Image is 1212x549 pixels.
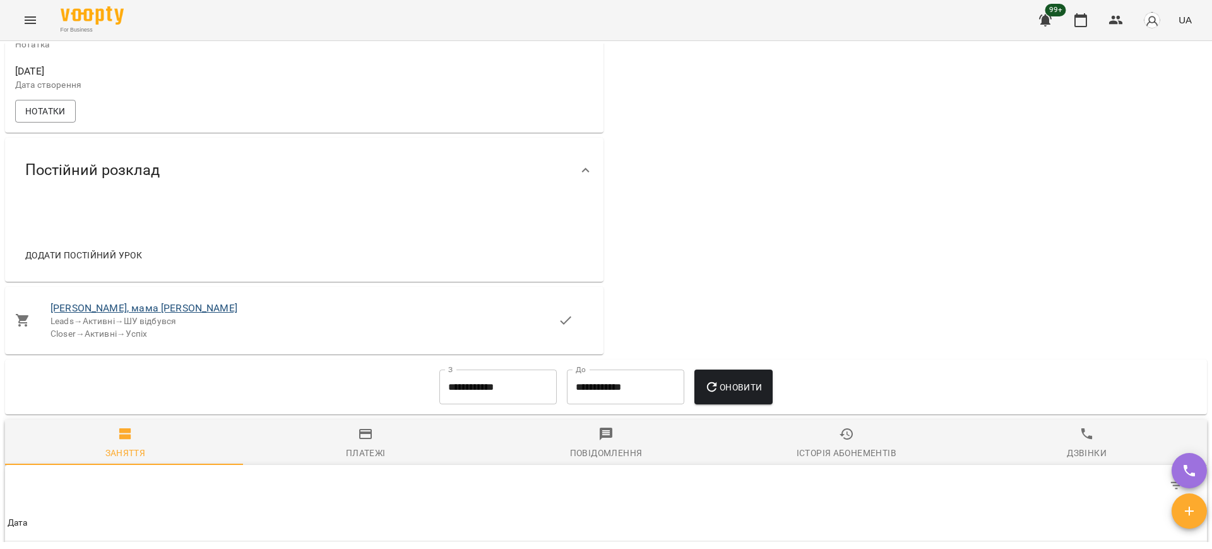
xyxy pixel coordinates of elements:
[1161,471,1192,501] button: Фільтр
[50,328,558,341] div: Closer Активні Успіх
[15,39,302,51] p: Нотатка
[5,465,1207,505] div: Table Toolbar
[61,26,124,34] span: For Business
[25,160,160,180] span: Постійний розклад
[346,445,386,461] div: Платежі
[15,5,45,35] button: Menu
[1179,13,1192,27] span: UA
[50,302,237,314] a: [PERSON_NAME], мама [PERSON_NAME]
[5,138,603,203] div: Постійний розклад
[1045,4,1066,16] span: 99+
[115,316,124,326] span: →
[61,6,124,25] img: Voopty Logo
[50,315,558,328] div: Leads Активні ШУ відбувся
[8,516,1204,531] span: Дата
[8,516,28,531] div: Sort
[74,316,83,326] span: →
[25,248,142,263] span: Додати постійний урок
[797,445,896,461] div: Історія абонементів
[570,445,643,461] div: Повідомлення
[15,64,302,79] span: [DATE]
[1173,8,1197,32] button: UA
[15,100,76,123] button: Нотатки
[15,79,302,92] p: Дата створення
[105,445,146,461] div: Заняття
[20,244,147,267] button: Додати постійний урок
[694,370,772,405] button: Оновити
[25,104,66,119] span: Нотатки
[76,329,85,339] span: →
[1143,11,1161,29] img: avatar_s.png
[8,516,28,531] div: Дата
[1067,445,1107,461] div: Дзвінки
[704,380,762,395] span: Оновити
[117,329,126,339] span: →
